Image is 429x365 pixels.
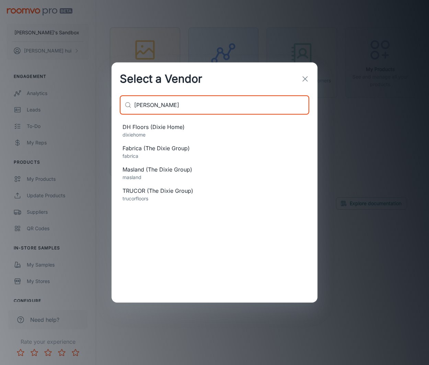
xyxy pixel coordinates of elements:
[112,62,210,95] h2: Select a Vendor
[123,131,306,139] p: dixiehome
[123,165,306,174] span: Masland (The Dixie Group)
[123,123,306,131] span: DH Floors (Dixie Home)
[123,152,306,160] p: fabrica
[112,141,317,163] div: Fabrica (The Dixie Group)fabrica
[123,195,306,202] p: trucorfloors
[112,163,317,184] div: Masland (The Dixie Group)masland
[123,187,306,195] span: TRUCOR (The Dixie Group)
[112,120,317,141] div: DH Floors (Dixie Home)dixiehome
[123,144,306,152] span: Fabrica (The Dixie Group)
[112,184,317,205] div: TRUCOR (The Dixie Group)trucorfloors
[123,174,306,181] p: masland
[134,95,309,115] input: Search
